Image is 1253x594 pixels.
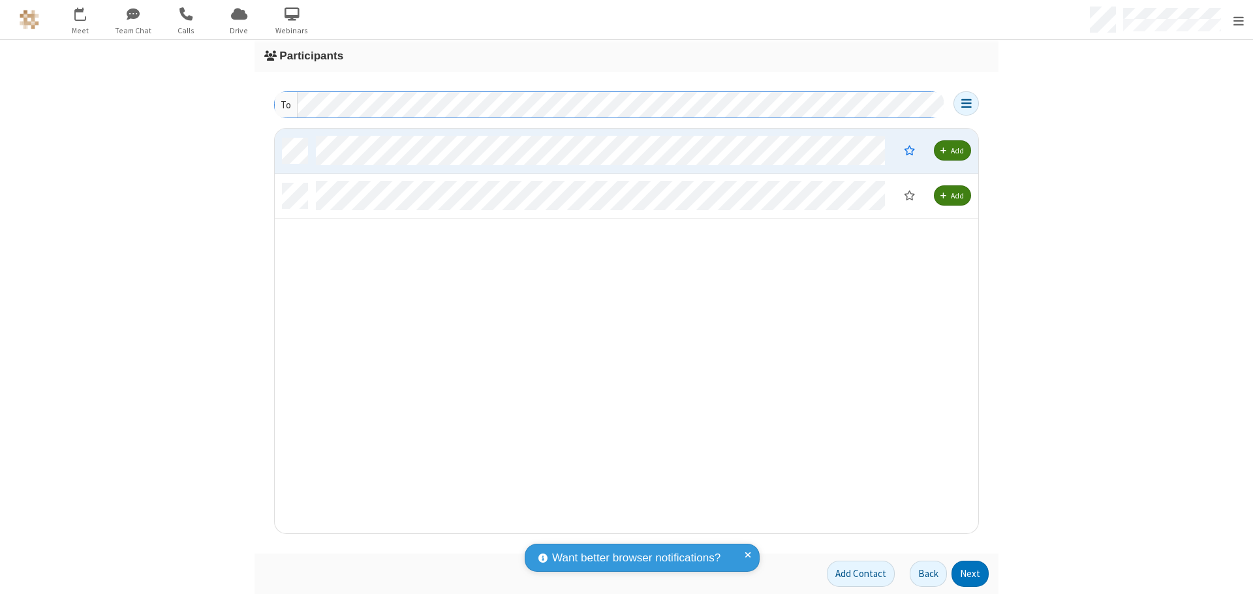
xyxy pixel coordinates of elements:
[934,140,971,161] button: Add
[552,550,720,567] span: Want better browser notifications?
[895,139,924,161] button: Moderator
[951,561,989,587] button: Next
[109,25,158,37] span: Team Chat
[215,25,264,37] span: Drive
[162,25,211,37] span: Calls
[827,561,895,587] button: Add Contact
[268,25,317,37] span: Webinars
[953,91,979,116] button: Open menu
[56,25,105,37] span: Meet
[275,92,298,117] div: To
[275,129,980,535] div: grid
[951,146,964,155] span: Add
[264,50,989,62] h3: Participants
[934,185,971,206] button: Add
[910,561,947,587] button: Back
[84,7,92,17] div: 3
[835,567,886,580] span: Add Contact
[951,191,964,200] span: Add
[20,10,39,29] img: QA Selenium DO NOT DELETE OR CHANGE
[895,184,924,206] button: Moderator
